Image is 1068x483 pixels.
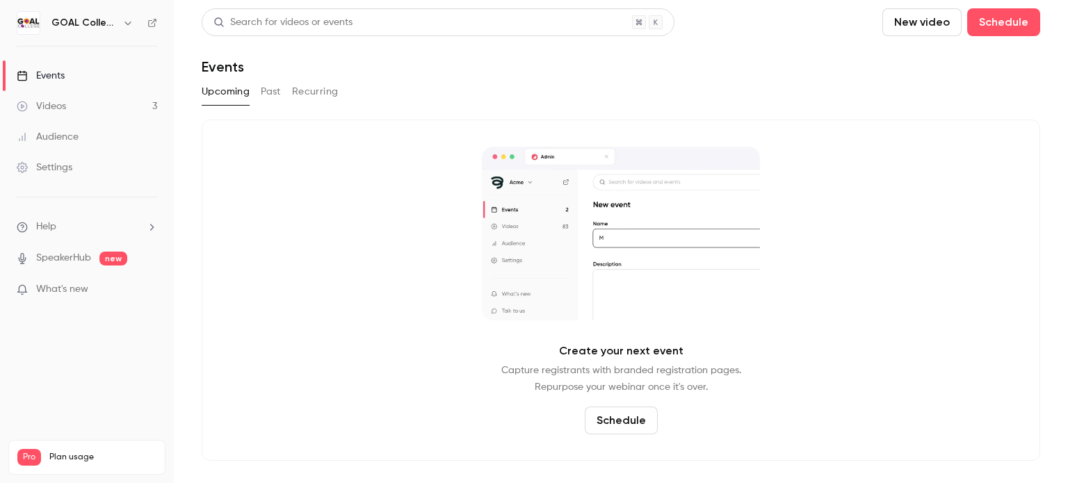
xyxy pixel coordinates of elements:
[17,130,79,144] div: Audience
[202,58,244,75] h1: Events
[292,81,339,103] button: Recurring
[17,99,66,113] div: Videos
[967,8,1040,36] button: Schedule
[202,81,250,103] button: Upcoming
[559,343,683,359] p: Create your next event
[882,8,962,36] button: New video
[261,81,281,103] button: Past
[51,16,117,30] h6: GOAL College
[140,284,157,296] iframe: Noticeable Trigger
[17,12,40,34] img: GOAL College
[213,15,353,30] div: Search for videos or events
[36,220,56,234] span: Help
[17,220,157,234] li: help-dropdown-opener
[501,362,741,395] p: Capture registrants with branded registration pages. Repurpose your webinar once it's over.
[17,69,65,83] div: Events
[17,449,41,466] span: Pro
[585,407,658,434] button: Schedule
[36,251,91,265] a: SpeakerHub
[99,252,127,265] span: new
[36,282,88,297] span: What's new
[49,452,156,463] span: Plan usage
[17,161,72,174] div: Settings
